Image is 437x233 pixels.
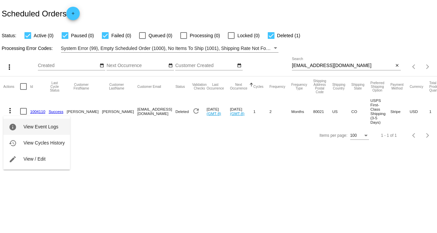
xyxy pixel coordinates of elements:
[9,139,17,147] mat-icon: history
[9,123,17,131] mat-icon: info
[23,124,58,129] span: View Event Logs
[23,140,65,145] span: View Cycles History
[23,156,46,162] span: View / Edit
[9,155,17,163] mat-icon: edit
